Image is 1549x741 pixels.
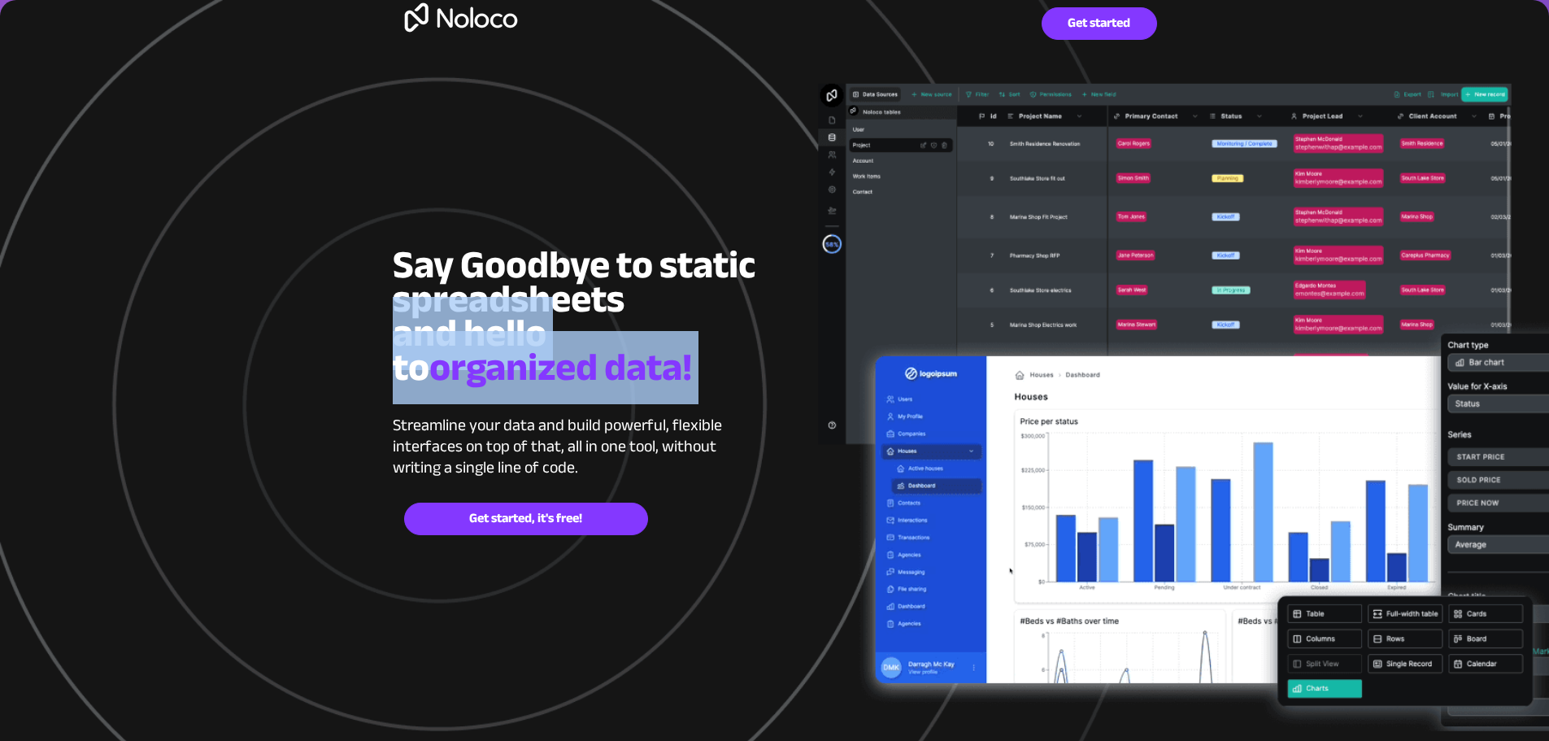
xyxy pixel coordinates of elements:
span: Get started, it's free! [405,511,647,526]
span: Get started [1042,15,1156,31]
a: Get started [1042,7,1157,40]
span: Say Goodbye to static spreadsheets and hello to [393,229,755,404]
span: organized data! [429,331,692,404]
span: Streamline your data and build powerful, flexible interfaces on top of that, all in one tool, wit... [393,410,722,482]
a: Get started, it's free! [404,503,648,535]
